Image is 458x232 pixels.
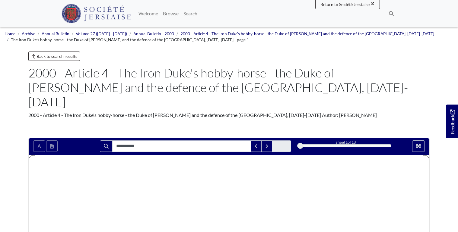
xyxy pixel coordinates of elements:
a: Société Jersiaise logo [62,2,131,25]
span: Return to Société Jersiaise [320,2,370,7]
a: Would you like to provide feedback? [446,105,458,138]
a: Annual Bulletin - 2000 [133,31,174,36]
button: Previous Match [251,140,262,152]
a: Archive [22,31,35,36]
button: Open transcription window [46,140,58,152]
a: Volume 27 ([DATE] - [DATE]) [76,31,127,36]
button: Full screen mode [412,140,425,152]
span: Feedback [449,109,456,134]
button: Toggle text selection (Alt+T) [33,140,45,152]
a: Annual Bulletin [42,31,69,36]
img: Société Jersiaise [62,4,131,23]
a: Browse [161,8,181,20]
input: Search for [112,140,251,152]
a: Home [5,31,15,36]
a: Welcome [136,8,161,20]
span: The Iron Duke's hobby-horse - the Duke of [PERSON_NAME] and the defence of the [GEOGRAPHIC_DATA],... [11,37,249,42]
h1: 2000 - Article 4 - The Iron Duke's hobby-horse - the Duke of [PERSON_NAME] and the defence of the... [28,66,430,109]
span: 1 [345,140,348,145]
button: Search [100,140,113,152]
a: 2000 - Article 4 - The Iron Duke's hobby-horse - the Duke of [PERSON_NAME] and the defence of the... [180,31,434,36]
div: 2000 - Article 4 - The Iron Duke's hobby-horse - the Duke of [PERSON_NAME] and the defence of the... [28,111,430,119]
a: Back to search results [28,52,80,61]
div: sheet of 18 [300,140,391,145]
button: Next Match [261,140,272,152]
a: Search [181,8,200,20]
